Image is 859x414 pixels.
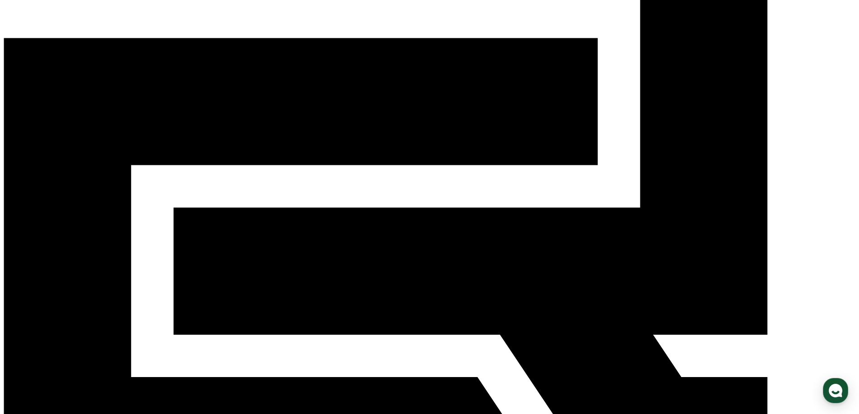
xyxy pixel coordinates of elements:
[139,299,150,306] span: 설정
[116,286,173,308] a: 설정
[3,286,60,308] a: 홈
[83,300,93,307] span: 대화
[60,286,116,308] a: 대화
[28,299,34,306] span: 홈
